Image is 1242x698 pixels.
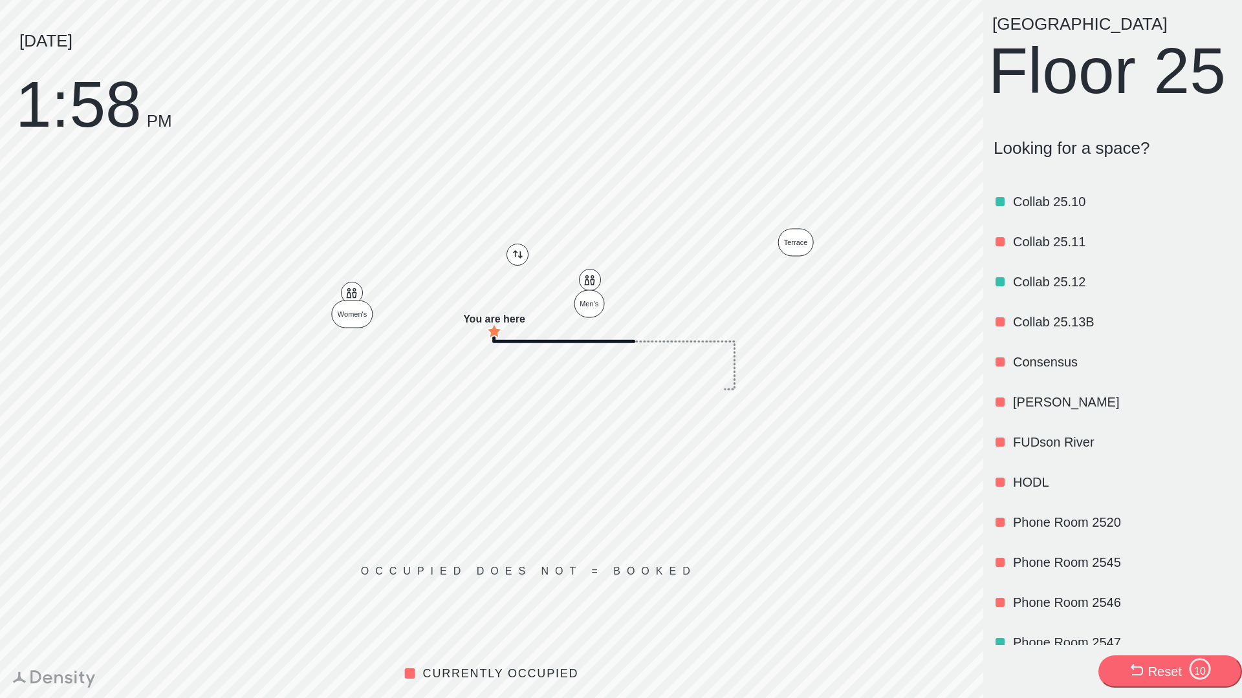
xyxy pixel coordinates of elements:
p: Collab 25.12 [1013,273,1229,291]
div: Reset [1148,662,1182,681]
button: Reset10 [1098,655,1242,688]
p: [PERSON_NAME] [1013,393,1229,411]
p: Consensus [1013,353,1229,371]
p: Phone Room 2545 [1013,553,1229,571]
p: Collab 25.11 [1013,233,1229,251]
p: Phone Room 2547 [1013,633,1229,651]
p: Phone Room 2520 [1013,513,1229,531]
p: Collab 25.10 [1013,193,1229,211]
p: Phone Room 2546 [1013,593,1229,611]
p: Collab 25.13B [1013,313,1229,331]
p: FUDson River [1013,433,1229,451]
div: 10 [1188,666,1212,677]
p: Looking for a space? [994,138,1232,158]
p: HODL [1013,473,1229,491]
